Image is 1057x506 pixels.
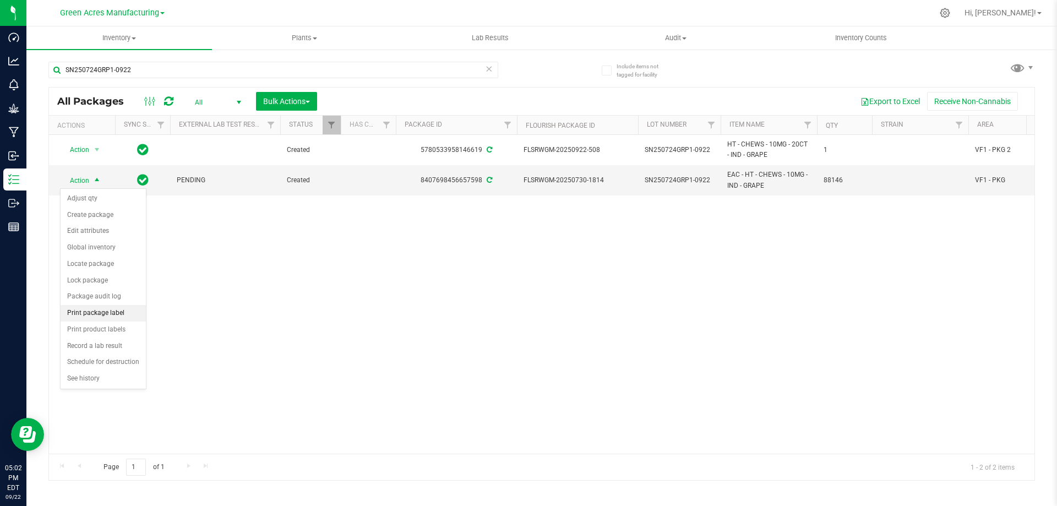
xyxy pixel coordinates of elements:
[137,172,149,188] span: In Sync
[824,175,865,186] span: 88146
[938,8,952,18] div: Manage settings
[397,26,583,50] a: Lab Results
[61,256,146,273] li: Locate package
[881,121,903,128] a: Strain
[820,33,902,43] span: Inventory Counts
[48,62,498,78] input: Search Package ID, Item Name, SKU, Lot or Part Number...
[61,240,146,256] li: Global inventory
[61,305,146,322] li: Print package label
[524,145,631,155] span: FLSRWGM-20250922-508
[950,116,968,134] a: Filter
[212,26,397,50] a: Plants
[213,33,397,43] span: Plants
[977,121,994,128] a: Area
[645,145,714,155] span: SN250724GRP1-0922
[61,371,146,387] li: See history
[702,116,721,134] a: Filter
[647,121,686,128] a: Lot Number
[137,142,149,157] span: In Sync
[965,8,1036,17] span: Hi, [PERSON_NAME]!
[90,142,104,157] span: select
[8,150,19,161] inline-svg: Inbound
[61,191,146,207] li: Adjust qty
[60,142,90,157] span: Action
[645,175,714,186] span: SN250724GRP1-0922
[61,223,146,240] li: Edit attributes
[824,145,865,155] span: 1
[256,92,317,111] button: Bulk Actions
[57,95,135,107] span: All Packages
[485,62,493,76] span: Clear
[61,273,146,289] li: Lock package
[378,116,396,134] a: Filter
[61,354,146,371] li: Schedule for destruction
[584,33,768,43] span: Audit
[60,173,90,188] span: Action
[26,33,212,43] span: Inventory
[729,121,765,128] a: Item Name
[124,121,166,128] a: Sync Status
[962,459,1023,475] span: 1 - 2 of 2 items
[90,173,104,188] span: select
[826,122,838,129] a: Qty
[262,116,280,134] a: Filter
[526,122,595,129] a: Flourish Package ID
[8,56,19,67] inline-svg: Analytics
[8,174,19,185] inline-svg: Inventory
[485,146,492,154] span: Sync from Compliance System
[341,116,396,135] th: Has COA
[5,493,21,501] p: 09/22
[583,26,769,50] a: Audit
[57,122,111,129] div: Actions
[727,139,810,160] span: HT - CHEWS - 10MG - 20CT - IND - GRAPE
[927,92,1018,111] button: Receive Non-Cannabis
[61,289,146,305] li: Package audit log
[11,418,44,451] iframe: Resource center
[405,121,442,128] a: Package ID
[60,8,159,18] span: Green Acres Manufacturing
[8,127,19,138] inline-svg: Manufacturing
[8,198,19,209] inline-svg: Outbound
[263,97,310,106] span: Bulk Actions
[179,121,265,128] a: External Lab Test Result
[26,26,212,50] a: Inventory
[769,26,954,50] a: Inventory Counts
[8,79,19,90] inline-svg: Monitoring
[289,121,313,128] a: Status
[485,176,492,184] span: Sync from Compliance System
[5,463,21,493] p: 05:02 PM EDT
[975,145,1044,155] span: VF1 - PKG 2
[152,116,170,134] a: Filter
[61,338,146,355] li: Record a lab result
[457,33,524,43] span: Lab Results
[394,145,519,155] div: 5780533958146619
[799,116,817,134] a: Filter
[975,175,1044,186] span: VF1 - PKG
[61,207,146,224] li: Create package
[287,145,334,155] span: Created
[8,103,19,114] inline-svg: Grow
[8,32,19,43] inline-svg: Dashboard
[61,322,146,338] li: Print product labels
[287,175,334,186] span: Created
[394,175,519,186] div: 8407698456657598
[499,116,517,134] a: Filter
[177,175,274,186] span: PENDING
[617,62,672,79] span: Include items not tagged for facility
[853,92,927,111] button: Export to Excel
[8,221,19,232] inline-svg: Reports
[94,459,173,476] span: Page of 1
[323,116,341,134] a: Filter
[727,170,810,191] span: EAC - HT - CHEWS - 10MG - IND - GRAPE
[524,175,631,186] span: FLSRWGM-20250730-1814
[126,459,146,476] input: 1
